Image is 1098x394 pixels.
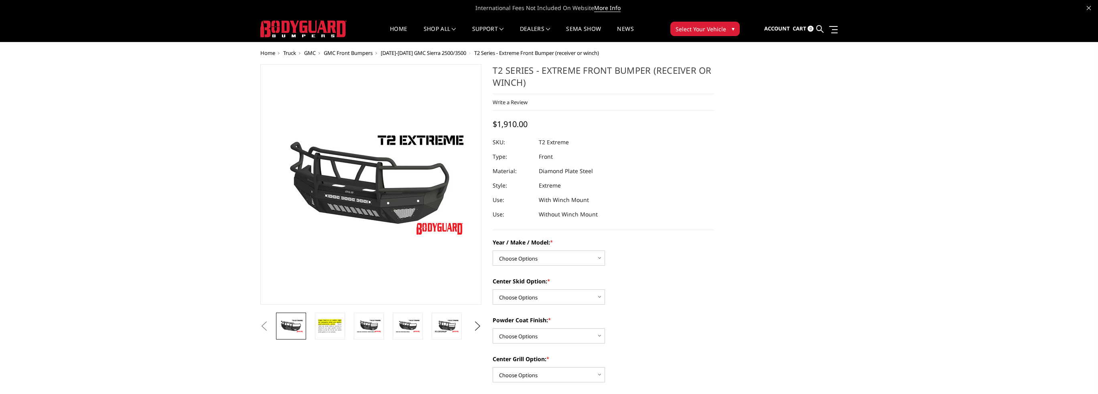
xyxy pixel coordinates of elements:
a: Home [390,26,407,42]
dt: Type: [493,150,533,164]
dt: Use: [493,207,533,222]
span: T2 Series - Extreme Front Bumper (receiver or winch) [474,49,599,57]
span: Select Your Vehicle [676,25,726,33]
a: News [617,26,633,42]
dt: SKU: [493,135,533,150]
button: Previous [258,320,270,332]
a: T2 Series - Extreme Front Bumper (receiver or winch) [260,64,482,305]
a: GMC [304,49,316,57]
a: Write a Review [493,99,528,106]
dd: With Winch Mount [539,193,589,207]
a: shop all [424,26,456,42]
img: T2 Series - Extreme Front Bumper (receiver or winch) [434,319,459,333]
a: Cart 0 [793,18,814,40]
label: Powder Coat Finish: [493,316,714,324]
button: Next [471,320,483,332]
label: Year / Make / Model: [493,238,714,247]
a: Support [472,26,504,42]
dt: Material: [493,164,533,178]
span: Account [764,25,790,32]
a: Home [260,49,275,57]
a: GMC Front Bumpers [324,49,373,57]
dt: Use: [493,193,533,207]
span: ▾ [732,24,735,33]
img: BODYGUARD BUMPERS [260,20,347,37]
span: Cart [793,25,806,32]
h1: T2 Series - Extreme Front Bumper (receiver or winch) [493,64,714,94]
a: Truck [283,49,296,57]
a: [DATE]-[DATE] GMC Sierra 2500/3500 [381,49,466,57]
label: Center Grill Option: [493,355,714,363]
dd: Front [539,150,553,164]
dd: Without Winch Mount [539,207,598,222]
dd: Diamond Plate Steel [539,164,593,178]
dd: Extreme [539,178,561,193]
button: Select Your Vehicle [670,22,740,36]
a: SEMA Show [566,26,601,42]
dt: Style: [493,178,533,193]
a: Account [764,18,790,40]
span: 0 [808,26,814,32]
a: Dealers [520,26,550,42]
dd: T2 Extreme [539,135,569,150]
a: More Info [594,4,621,12]
span: $1,910.00 [493,119,528,129]
img: T2 Series - Extreme Front Bumper (receiver or winch) [395,319,420,333]
img: T2 Series - Extreme Front Bumper (receiver or winch) [278,319,304,333]
img: T2 Series - Extreme Front Bumper (receiver or winch) [356,319,382,333]
label: Center Skid Option: [493,277,714,285]
img: T2 Series - Extreme Front Bumper (receiver or winch) [317,317,343,335]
